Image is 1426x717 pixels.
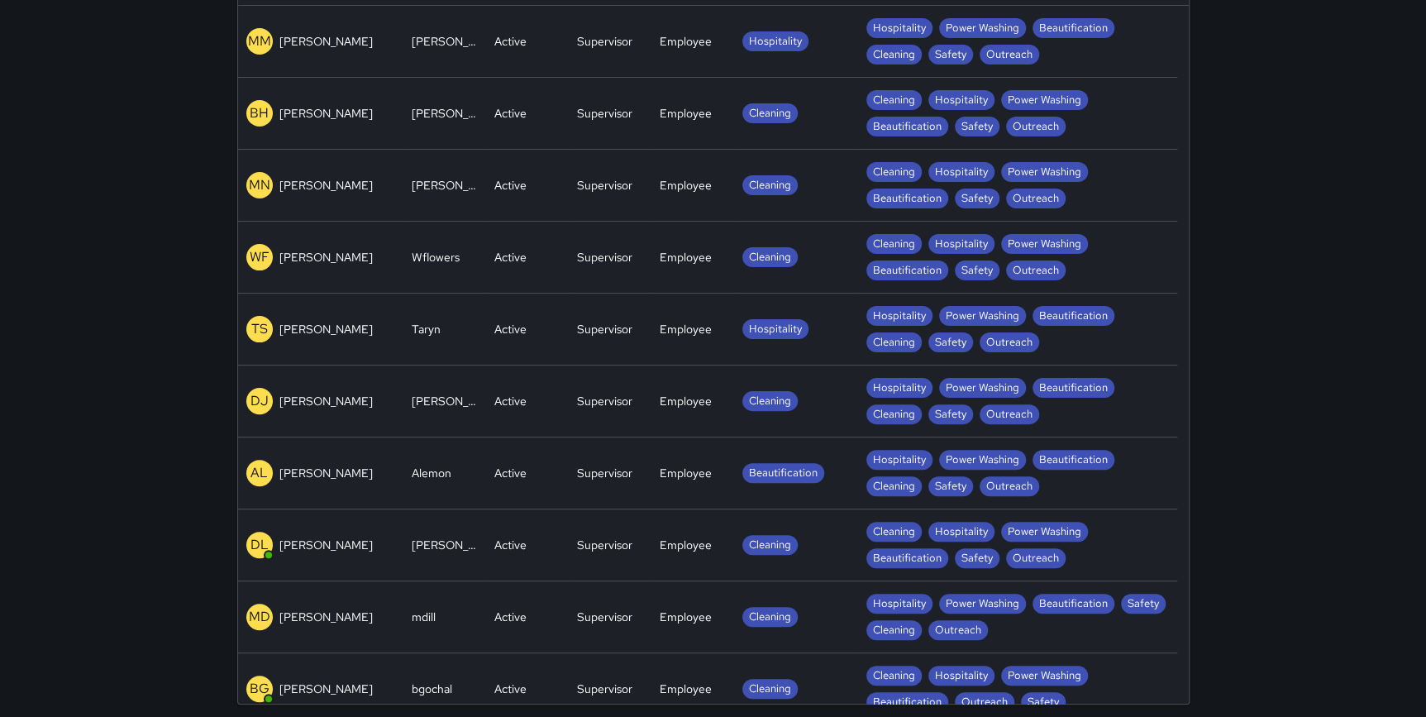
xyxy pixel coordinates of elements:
span: Beautification [1033,380,1114,396]
span: Safety [928,335,973,351]
span: Power Washing [1001,668,1088,684]
span: Hospitality [742,322,808,337]
div: Supervisor [577,249,632,265]
span: Outreach [980,479,1039,495]
span: Beautification [866,119,948,135]
div: Michael [412,177,478,194]
span: Cleaning [742,250,798,265]
span: Safety [928,407,973,423]
div: David [412,393,478,409]
span: Beautification [1033,21,1114,36]
div: Taryn [412,321,441,337]
div: Active [494,105,527,122]
p: WF [250,247,269,267]
p: BH [250,103,269,123]
div: brandon [412,105,478,122]
span: Safety [955,191,999,207]
span: Power Washing [1001,165,1088,180]
div: Employee [660,33,712,50]
div: mdill [412,609,436,625]
span: Outreach [955,695,1014,710]
p: [PERSON_NAME] [279,249,373,265]
span: Cleaning [866,47,922,63]
p: DL [250,535,269,555]
div: Supervisor [577,609,632,625]
span: Beautification [866,551,948,566]
span: Safety [955,119,999,135]
p: [PERSON_NAME] [279,177,373,194]
p: BG [250,679,269,699]
div: Supervisor [577,537,632,553]
span: Cleaning [742,609,798,625]
div: Active [494,321,527,337]
div: Active [494,537,527,553]
span: Hospitality [928,524,994,540]
span: Outreach [1006,119,1066,135]
span: Outreach [1006,551,1066,566]
div: Daniel [412,537,478,553]
span: Hospitality [866,380,932,396]
span: Beautification [1033,452,1114,468]
span: Cleaning [866,623,922,638]
p: [PERSON_NAME] [279,609,373,625]
span: Power Washing [939,452,1026,468]
p: TS [251,319,268,339]
span: Beautification [1033,308,1114,324]
span: Cleaning [866,335,922,351]
span: Outreach [980,407,1039,423]
div: bgochal [412,681,452,697]
span: Cleaning [866,407,922,423]
p: AL [250,463,268,483]
span: Outreach [928,623,988,638]
div: Supervisor [577,33,632,50]
div: Wflowers [412,249,460,265]
span: Beautification [1033,596,1114,612]
span: Cleaning [742,681,798,697]
span: Outreach [1006,263,1066,279]
div: Active [494,465,527,481]
span: Power Washing [1001,524,1088,540]
span: Beautification [866,263,948,279]
span: Hospitality [928,93,994,108]
div: Employee [660,609,712,625]
span: Beautification [866,191,948,207]
span: Power Washing [939,308,1026,324]
span: Beautification [742,466,824,481]
p: MM [248,31,271,51]
span: Power Washing [939,21,1026,36]
span: Cleaning [866,237,922,252]
div: Supervisor [577,177,632,194]
p: [PERSON_NAME] [279,393,373,409]
span: Cleaning [742,178,798,194]
p: MN [249,175,270,195]
span: Safety [928,479,973,495]
div: Employee [660,681,712,697]
div: Supervisor [577,105,632,122]
span: Cleaning [866,479,922,495]
span: Hospitality [742,34,808,50]
div: Employee [660,393,712,409]
div: Active [494,681,527,697]
span: Power Washing [939,380,1026,396]
span: Hospitality [928,237,994,252]
div: Employee [660,537,712,553]
div: Supervisor [577,465,632,481]
div: Employee [660,465,712,481]
span: Cleaning [742,106,798,122]
span: Power Washing [1001,237,1088,252]
p: [PERSON_NAME] [279,537,373,553]
div: Active [494,249,527,265]
p: [PERSON_NAME] [279,105,373,122]
div: Supervisor [577,393,632,409]
span: Safety [928,47,973,63]
span: Cleaning [866,93,922,108]
div: Employee [660,249,712,265]
div: Supervisor [577,681,632,697]
div: Alemon [412,465,451,481]
span: Cleaning [742,394,798,409]
span: Beautification [866,695,948,710]
span: Safety [1021,695,1066,710]
div: Active [494,609,527,625]
span: Cleaning [742,538,798,553]
div: Supervisor [577,321,632,337]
